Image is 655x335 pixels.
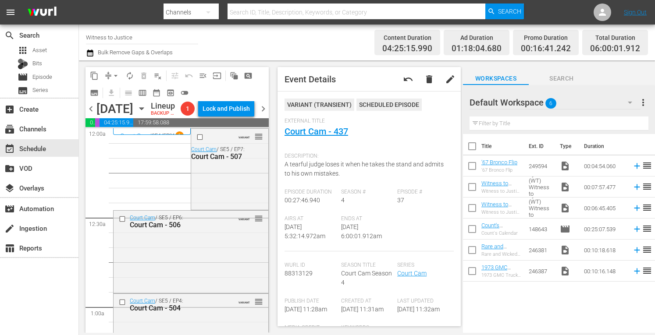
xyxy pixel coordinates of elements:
[481,134,523,159] th: Title
[18,72,28,82] span: movie
[285,99,354,111] div: VARIANT ( TRANSIENT )
[397,306,440,313] span: [DATE] 11:32am
[525,176,556,197] td: Witness to Justice by A&E (WT) Witness to Justice: [PERSON_NAME] 150
[560,161,570,171] span: Video
[32,46,47,55] span: Asset
[560,182,570,192] span: Video
[580,240,629,261] td: 00:10:18.618
[470,90,641,115] div: Default Workspace
[133,118,269,127] span: 17:59:58.088
[285,324,337,331] span: Media Credit
[191,146,266,161] div: / SE5 / EP7:
[151,101,177,111] div: Lineup
[285,74,336,85] span: Event Details
[481,222,503,235] a: Count's Calendar
[4,124,15,134] span: Channels
[560,266,570,276] span: Video
[341,197,345,204] span: 4
[239,214,250,221] span: VARIANT
[341,189,393,196] span: Season #
[4,183,15,194] span: Overlays
[397,262,449,269] span: Series
[130,298,227,312] div: / SE5 / EP4:
[590,44,640,54] span: 06:00:01.912
[452,32,502,44] div: Ad Duration
[254,132,263,141] button: reorder
[239,132,250,139] span: VARIANT
[642,202,652,213] span: reorder
[521,44,571,54] span: 00:16:41.242
[32,59,42,68] span: Bits
[18,59,28,69] div: Bits
[525,197,556,219] td: Witness to Justice by A&E (WT) Witness to Justice: [PERSON_NAME] 150
[285,153,449,160] span: Description:
[254,297,263,307] span: reorder
[642,160,652,171] span: reorder
[525,261,556,282] td: 246387
[254,297,263,306] button: reorder
[580,219,629,240] td: 00:25:07.539
[166,88,175,97] span: preview_outlined
[163,133,175,139] p: EP31
[180,88,189,97] span: toggle_off
[579,134,631,159] th: Duration
[397,270,427,277] a: Court Cam
[523,134,555,159] th: Ext. ID
[481,180,522,219] a: Witness to Justice by A&E (WT) Witness to Justice: [PERSON_NAME] 150
[4,204,15,214] span: Automation
[285,126,348,137] a: Court Cam - 437
[642,265,652,276] span: reorder
[111,71,120,80] span: arrow_drop_down
[481,243,519,269] a: Rare and Wicked 1962 [PERSON_NAME]
[590,32,640,44] div: Total Duration
[153,71,162,80] span: playlist_remove_outlined
[285,197,320,204] span: 00:27:46.940
[403,74,413,85] span: Revert to Primary Episode
[642,181,652,192] span: reorder
[642,223,652,234] span: reorder
[560,224,570,234] span: Episode
[285,118,449,125] span: External Title
[481,159,517,166] a: '67 Bronco Flip
[254,132,263,141] span: reorder
[485,4,524,19] button: Search
[191,146,217,152] a: Court Cam
[230,71,239,80] span: auto_awesome_motion_outlined
[150,133,152,139] p: /
[258,103,269,114] span: chevron_right
[580,261,629,282] td: 00:10:16.148
[130,215,155,221] a: Court Cam
[96,102,133,116] div: [DATE]
[397,197,404,204] span: 37
[481,264,521,284] a: 1973 GMC Truck Gets EPIC Air Brush
[382,44,432,54] span: 04:25:15.990
[481,230,522,236] div: Count's Calendar
[4,163,15,174] span: VOD
[104,71,113,80] span: compress
[638,92,648,113] button: more_vert
[138,88,147,97] span: calendar_view_week_outlined
[213,71,221,80] span: input
[481,201,522,240] a: Witness to Justice by A&E (WT) Witness to Justice: [PERSON_NAME] 150
[632,182,642,192] svg: Add to Schedule
[285,262,337,269] span: Wurl Id
[244,71,253,80] span: pageview_outlined
[525,219,556,240] td: 148643
[18,45,28,56] span: Asset
[85,118,95,127] span: 01:18:04.680
[481,188,522,194] div: Witness to Justice by A&E (WT) Witness to Justice: [PERSON_NAME] 150
[203,101,250,116] div: Lock and Publish
[398,69,419,90] button: undo
[32,86,48,95] span: Series
[424,74,434,85] span: delete
[560,203,570,213] span: Video
[285,215,337,222] span: Airs At
[285,189,337,196] span: Episode Duration
[150,86,164,100] span: Month Calendar View
[198,101,254,116] button: Lock and Publish
[555,134,579,159] th: Type
[560,245,570,255] span: Video
[525,155,556,176] td: 249594
[638,97,648,108] span: more_vert
[191,152,266,161] div: Court Cam - 507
